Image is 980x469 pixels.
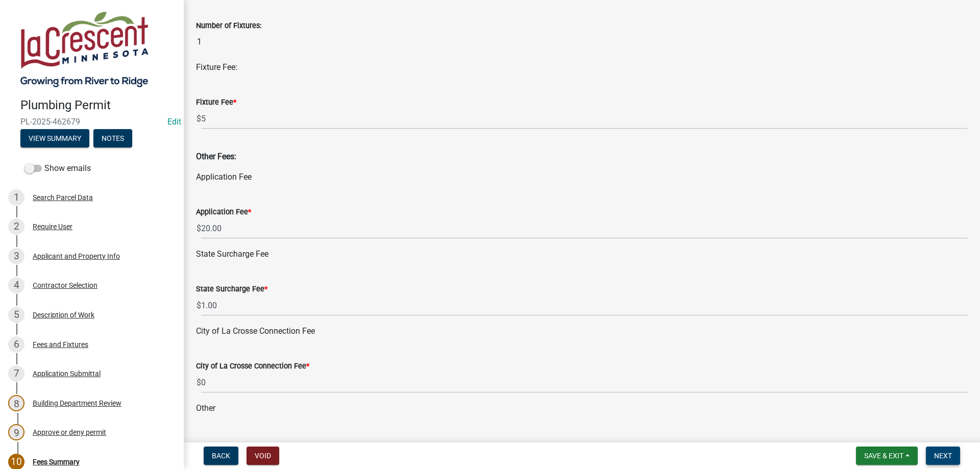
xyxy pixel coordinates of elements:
[196,372,202,393] span: $
[20,117,163,127] span: PL-2025-462679
[20,135,89,143] wm-modal-confirm: Summary
[196,22,261,30] label: Number of Fixtures:
[196,325,968,337] div: City of La Crosse Connection Fee
[93,135,132,143] wm-modal-confirm: Notes
[8,248,24,264] div: 3
[33,370,101,377] div: Application Submittal
[167,117,181,127] a: Edit
[33,400,121,407] div: Building Department Review
[864,452,903,460] span: Save & Exit
[196,171,968,183] div: Application Fee
[204,447,238,465] button: Back
[196,108,202,129] span: $
[33,282,97,289] div: Contractor Selection
[8,218,24,235] div: 2
[20,98,176,113] h4: Plumbing Permit
[24,162,91,175] label: Show emails
[8,277,24,293] div: 4
[33,223,72,230] div: Require User
[8,307,24,323] div: 5
[8,395,24,411] div: 8
[33,458,80,465] div: Fees Summary
[33,194,93,201] div: Search Parcel Data
[8,189,24,206] div: 1
[934,452,952,460] span: Next
[196,61,968,73] div: Fixture Fee:
[196,286,267,293] label: State Surcharge Fee
[33,341,88,348] div: Fees and Fixtures
[167,117,181,127] wm-modal-confirm: Edit Application Number
[33,253,120,260] div: Applicant and Property Info
[196,209,251,216] label: Application Fee
[8,336,24,353] div: 6
[212,452,230,460] span: Back
[33,429,106,436] div: Approve or deny permit
[20,11,149,87] img: City of La Crescent, Minnesota
[8,424,24,440] div: 9
[196,363,309,370] label: City of La Crosse Connection Fee
[33,311,94,318] div: Description of Work
[196,99,236,106] label: Fixture Fee
[20,129,89,147] button: View Summary
[196,402,968,414] div: Other
[8,365,24,382] div: 7
[856,447,918,465] button: Save & Exit
[196,295,202,316] span: $
[93,129,132,147] button: Notes
[926,447,960,465] button: Next
[196,248,968,260] div: State Surcharge Fee
[196,218,202,239] span: $
[196,152,236,161] b: Other Fees:
[247,447,279,465] button: Void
